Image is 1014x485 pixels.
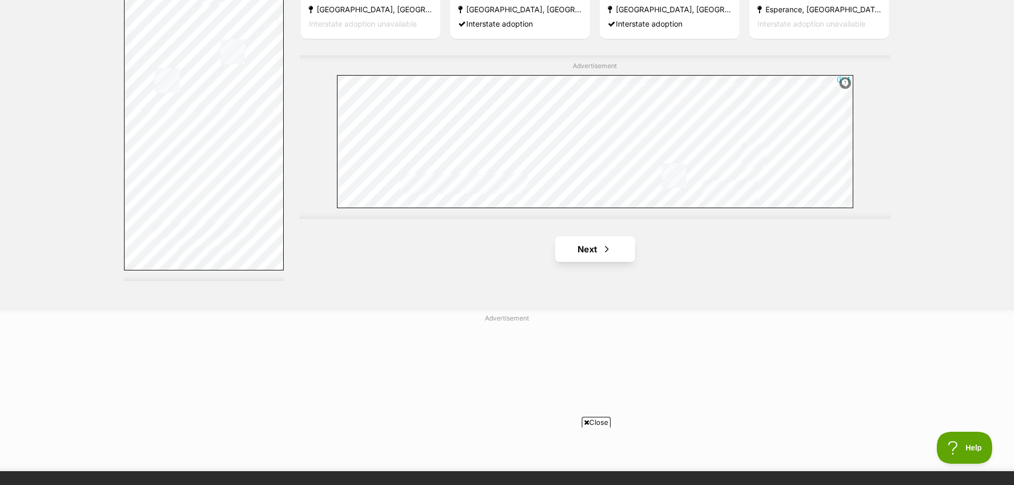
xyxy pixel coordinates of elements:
[582,417,611,428] span: Close
[249,432,765,480] iframe: Advertisement
[458,2,582,16] strong: [GEOGRAPHIC_DATA], [GEOGRAPHIC_DATA]
[608,2,731,16] strong: [GEOGRAPHIC_DATA], [GEOGRAPHIC_DATA]
[555,236,635,262] a: Next page
[300,55,891,219] div: Advertisement
[937,432,993,464] iframe: Help Scout Beacon - Open
[300,236,891,262] nav: Pagination
[840,78,850,88] img: info.svg
[309,19,417,28] span: Interstate adoption unavailable
[249,327,765,461] iframe: Advertisement
[309,2,432,16] strong: [GEOGRAPHIC_DATA], [GEOGRAPHIC_DATA]
[757,19,865,28] span: Interstate adoption unavailable
[608,16,731,30] div: Interstate adoption
[458,16,582,30] div: Interstate adoption
[757,2,881,16] strong: Esperance, [GEOGRAPHIC_DATA]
